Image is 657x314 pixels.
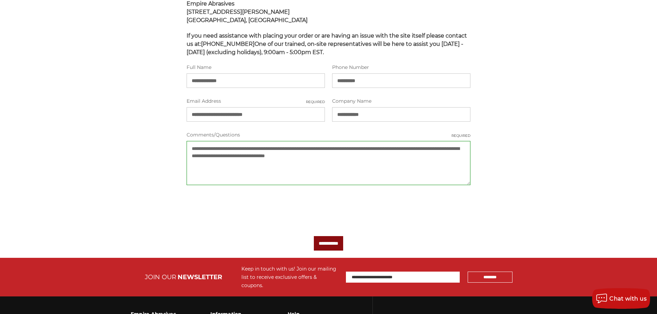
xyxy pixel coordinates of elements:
label: Phone Number [332,64,470,71]
span: JOIN OUR [145,273,176,281]
small: Required [451,133,470,138]
label: Email Address [187,98,325,105]
strong: [STREET_ADDRESS][PERSON_NAME] [GEOGRAPHIC_DATA], [GEOGRAPHIC_DATA] [187,9,308,23]
label: Full Name [187,64,325,71]
small: Required [306,99,325,104]
span: If you need assistance with placing your order or are having an issue with the site itself please... [187,32,467,55]
span: Empire Abrasives [187,0,235,7]
div: Keep in touch with us! Join our mailing list to receive exclusive offers & coupons. [241,265,339,290]
span: Chat with us [609,295,647,302]
button: Chat with us [592,288,650,309]
iframe: reCAPTCHA [187,195,291,222]
span: NEWSLETTER [178,273,222,281]
strong: [PHONE_NUMBER] [201,41,255,47]
label: Comments/Questions [187,131,471,139]
label: Company Name [332,98,470,105]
